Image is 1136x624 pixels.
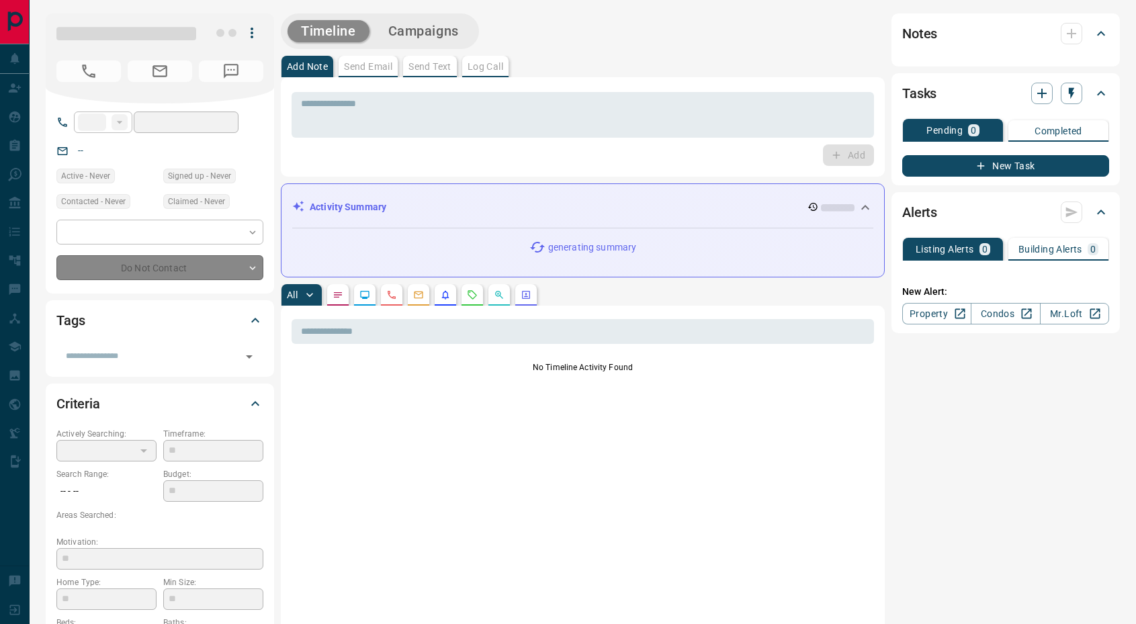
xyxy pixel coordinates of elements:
svg: Calls [386,289,397,300]
span: No Number [56,60,121,82]
svg: Listing Alerts [440,289,451,300]
div: Do Not Contact [56,255,263,280]
h2: Notes [902,23,937,44]
p: Pending [926,126,963,135]
svg: Opportunities [494,289,505,300]
p: Actively Searching: [56,428,157,440]
span: No Number [199,60,263,82]
h2: Criteria [56,393,100,414]
div: Tasks [902,77,1109,109]
span: Claimed - Never [168,195,225,208]
p: generating summary [548,240,636,255]
div: Tags [56,304,263,337]
p: Home Type: [56,576,157,588]
p: Areas Searched: [56,509,263,521]
span: Contacted - Never [61,195,126,208]
h2: Tags [56,310,85,331]
h2: Alerts [902,202,937,223]
p: 0 [982,244,988,254]
p: Search Range: [56,468,157,480]
p: New Alert: [902,285,1109,299]
a: -- [78,145,83,156]
p: Motivation: [56,536,263,548]
svg: Agent Actions [521,289,531,300]
p: 0 [971,126,976,135]
div: Criteria [56,388,263,420]
div: Activity Summary [292,195,873,220]
div: Notes [902,17,1109,50]
button: Open [240,347,259,366]
button: New Task [902,155,1109,177]
svg: Notes [333,289,343,300]
span: Signed up - Never [168,169,231,183]
h2: Tasks [902,83,936,104]
p: 0 [1090,244,1096,254]
div: Alerts [902,196,1109,228]
svg: Requests [467,289,478,300]
p: -- - -- [56,480,157,502]
p: Activity Summary [310,200,386,214]
a: Mr.Loft [1040,303,1109,324]
span: No Email [128,60,192,82]
button: Campaigns [375,20,472,42]
a: Property [902,303,971,324]
svg: Emails [413,289,424,300]
p: Budget: [163,468,263,480]
p: Listing Alerts [916,244,974,254]
button: Timeline [288,20,369,42]
p: No Timeline Activity Found [292,361,874,373]
p: Timeframe: [163,428,263,440]
a: Condos [971,303,1040,324]
p: Building Alerts [1018,244,1082,254]
p: Min Size: [163,576,263,588]
p: All [287,290,298,300]
p: Add Note [287,62,328,71]
p: Completed [1035,126,1082,136]
svg: Lead Browsing Activity [359,289,370,300]
span: Active - Never [61,169,110,183]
